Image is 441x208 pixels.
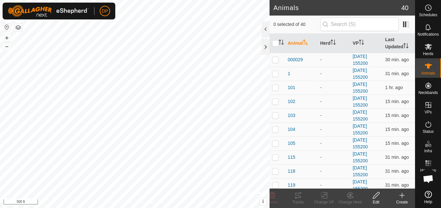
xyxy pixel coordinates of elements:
span: 40 [401,3,409,13]
span: 103 [288,112,295,119]
div: - [320,154,347,161]
a: [DATE] 155200 [353,137,368,149]
span: 119 [288,182,295,189]
p-sorticon: Activate to sort [331,40,336,46]
span: Delete [267,200,278,204]
div: Change VP [311,199,337,205]
input: Search (S) [320,17,399,31]
th: Herd [318,34,350,53]
a: [DATE] 155200 [353,68,368,80]
a: [DATE] 155200 [353,179,368,191]
span: 104 [288,126,295,133]
span: i [262,199,264,204]
p-sorticon: Activate to sort [279,40,284,46]
span: Notifications [418,32,439,36]
span: 105 [288,140,295,147]
span: Sep 8, 2025, 10:38 PM [385,155,409,160]
span: Herds [423,52,433,56]
h2: Animals [273,4,401,12]
a: [DATE] 155200 [353,165,368,177]
span: Sep 8, 2025, 10:38 PM [385,57,409,62]
button: Reset Map [3,23,11,31]
div: Create [389,199,415,205]
a: [DATE] 155200 [353,54,368,66]
div: - [320,112,347,119]
div: - [320,126,347,133]
img: Gallagher Logo [8,5,89,17]
p-sorticon: Activate to sort [303,40,308,46]
div: Change Herd [337,199,363,205]
div: Open chat [419,169,438,189]
div: - [320,168,347,175]
span: 1 [288,70,290,77]
span: Neckbands [418,91,438,95]
div: Edit [363,199,389,205]
span: 118 [288,168,295,175]
div: - [320,182,347,189]
span: Sep 8, 2025, 9:38 PM [385,85,403,90]
span: 0 selected of 40 [273,21,320,28]
button: i [259,198,267,205]
span: 000029 [288,56,303,63]
button: Map Layers [14,24,22,31]
a: [DATE] 155200 [353,82,368,94]
span: 115 [288,154,295,161]
a: [DATE] 155200 [353,96,368,108]
div: - [320,70,347,77]
button: + [3,34,11,42]
span: DP [102,8,108,15]
span: Sep 8, 2025, 10:53 PM [385,99,409,104]
span: Sep 8, 2025, 10:53 PM [385,113,409,118]
span: Status [422,130,434,133]
span: Heatmap [420,168,436,172]
span: Sep 8, 2025, 10:38 PM [385,182,409,188]
span: 102 [288,98,295,105]
span: Schedules [419,13,437,17]
span: Infra [424,149,432,153]
a: [DATE] 155200 [353,123,368,135]
a: [DATE] 155200 [353,151,368,163]
div: - [320,98,347,105]
a: [DATE] 155200 [353,110,368,121]
span: VPs [424,110,432,114]
div: Tracks [285,199,311,205]
a: Privacy Policy [109,200,133,205]
div: - [320,84,347,91]
th: Last Updated [383,34,415,53]
span: Sep 8, 2025, 10:53 PM [385,141,409,146]
div: - [320,56,347,63]
p-sorticon: Activate to sort [359,40,364,46]
span: Animals [421,71,435,75]
div: - [320,140,347,147]
th: VP [350,34,383,53]
p-sorticon: Activate to sort [403,44,409,49]
a: Help [415,188,441,206]
span: 101 [288,84,295,91]
span: Sep 8, 2025, 10:38 PM [385,168,409,174]
span: Sep 8, 2025, 10:38 PM [385,71,409,76]
span: Sep 8, 2025, 10:53 PM [385,127,409,132]
button: – [3,42,11,50]
span: Help [424,200,432,204]
th: Animal [285,34,318,53]
a: Contact Us [141,200,160,205]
